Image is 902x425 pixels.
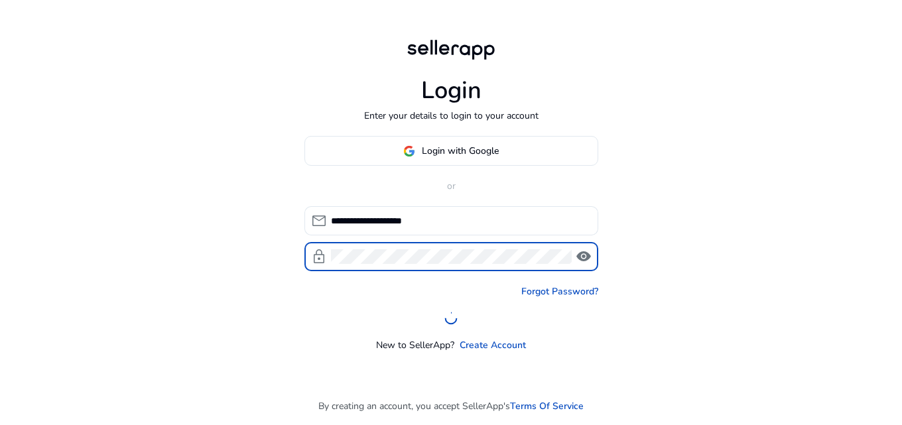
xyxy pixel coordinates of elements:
a: Terms Of Service [510,399,584,413]
a: Create Account [460,338,526,352]
h1: Login [421,76,482,105]
span: Login with Google [422,144,499,158]
span: lock [311,249,327,265]
p: New to SellerApp? [376,338,454,352]
p: Enter your details to login to your account [364,109,539,123]
p: or [304,179,598,193]
button: Login with Google [304,136,598,166]
span: visibility [576,249,592,265]
img: google-logo.svg [403,145,415,157]
a: Forgot Password? [521,284,598,298]
span: mail [311,213,327,229]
